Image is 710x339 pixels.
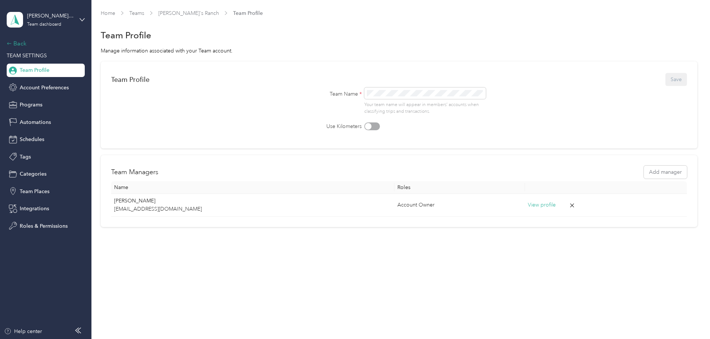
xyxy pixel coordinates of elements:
button: Help center [4,327,42,335]
div: Account Owner [397,201,522,209]
span: Programs [20,101,42,109]
span: TEAM SETTINGS [7,52,47,59]
label: Use Kilometers [295,122,362,130]
a: Home [101,10,115,16]
iframe: Everlance-gr Chat Button Frame [668,297,710,339]
span: Account Preferences [20,84,69,92]
th: Roles [394,181,525,194]
span: Schedules [20,135,44,143]
h2: Team Managers [111,167,158,177]
button: Add manager [644,166,687,179]
th: Name [111,181,394,194]
span: Tags [20,153,31,161]
div: [PERSON_NAME]'s Ranch [27,12,74,20]
p: [EMAIL_ADDRESS][DOMAIN_NAME] [114,205,391,213]
p: Your team name will appear in members’ accounts when classifying trips and transactions. [364,102,486,115]
button: View profile [528,201,556,209]
span: Integrations [20,205,49,212]
label: Team Name [295,90,362,98]
a: [PERSON_NAME]'s Ranch [158,10,219,16]
span: Automations [20,118,51,126]
span: Roles & Permissions [20,222,68,230]
span: Team Profile [20,66,49,74]
div: Manage information associated with your Team account. [101,47,697,55]
p: [PERSON_NAME] [114,197,391,205]
span: Team Profile [233,9,263,17]
h1: Team Profile [101,31,151,39]
div: Back [7,39,81,48]
a: Teams [129,10,144,16]
div: Team Profile [111,76,149,83]
span: Categories [20,170,46,178]
span: Team Places [20,188,49,195]
div: Team dashboard [27,22,61,27]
